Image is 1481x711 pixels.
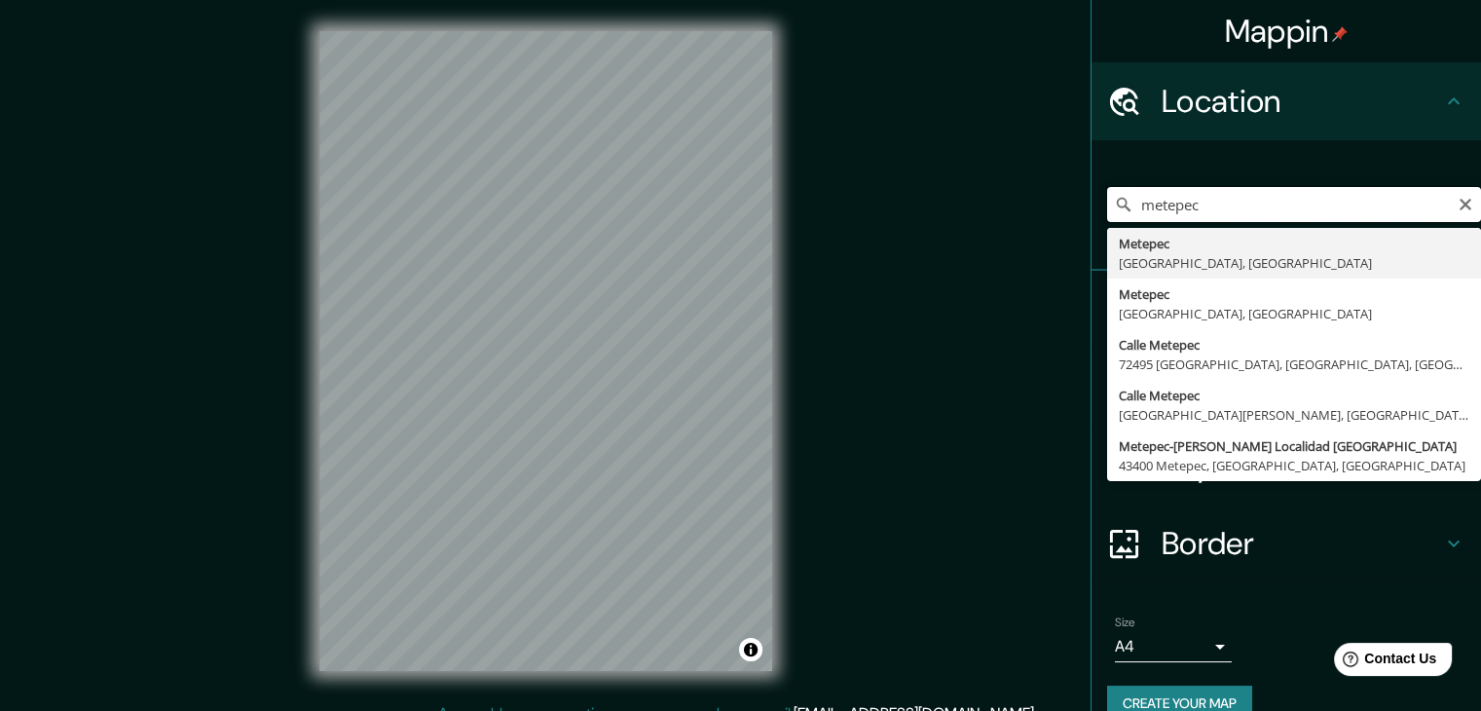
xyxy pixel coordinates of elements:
[1119,355,1469,374] div: 72495 [GEOGRAPHIC_DATA], [GEOGRAPHIC_DATA], [GEOGRAPHIC_DATA]
[1162,82,1442,121] h4: Location
[739,638,762,661] button: Toggle attribution
[1162,446,1442,485] h4: Layout
[1458,194,1473,212] button: Clear
[1162,524,1442,563] h4: Border
[1119,386,1469,405] div: Calle Metepec
[1119,304,1469,323] div: [GEOGRAPHIC_DATA], [GEOGRAPHIC_DATA]
[1119,335,1469,355] div: Calle Metepec
[1092,349,1481,427] div: Style
[1092,505,1481,582] div: Border
[1332,26,1348,42] img: pin-icon.png
[1119,456,1469,475] div: 43400 Metepec, [GEOGRAPHIC_DATA], [GEOGRAPHIC_DATA]
[1092,62,1481,140] div: Location
[1119,253,1469,273] div: [GEOGRAPHIC_DATA], [GEOGRAPHIC_DATA]
[1107,187,1481,222] input: Pick your city or area
[1092,271,1481,349] div: Pins
[1119,234,1469,253] div: Metepec
[1308,635,1460,690] iframe: Help widget launcher
[1119,284,1469,304] div: Metepec
[319,31,772,671] canvas: Map
[1115,615,1135,631] label: Size
[1115,631,1232,662] div: A4
[1092,427,1481,505] div: Layout
[1119,436,1469,456] div: Metepec-[PERSON_NAME] Localidad [GEOGRAPHIC_DATA]
[1225,12,1349,51] h4: Mappin
[1119,405,1469,425] div: [GEOGRAPHIC_DATA][PERSON_NAME], [GEOGRAPHIC_DATA], [GEOGRAPHIC_DATA]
